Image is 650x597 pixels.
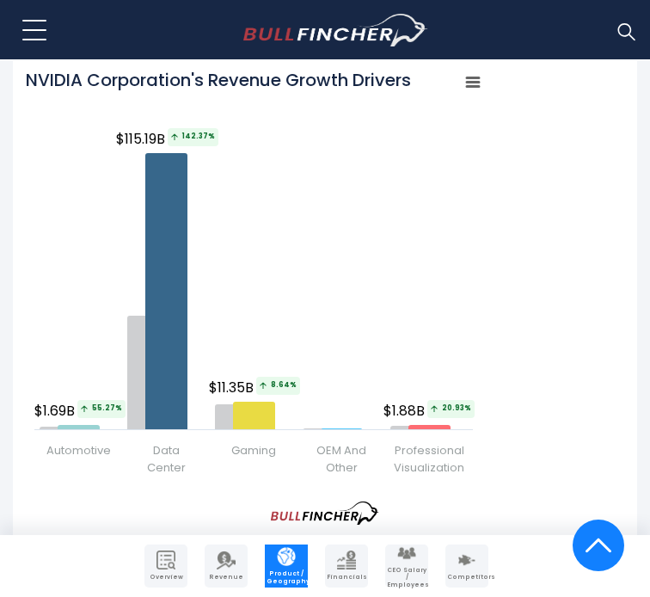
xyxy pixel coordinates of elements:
[300,442,383,477] span: OEM And Other
[325,545,368,588] a: Company Financials
[383,400,477,422] span: $1.88B
[26,68,411,92] tspan: NVIDIA Corporation's Revenue Growth Drivers
[387,567,426,588] span: CEO Salary / Employees
[205,545,248,588] a: Company Revenue
[267,570,306,585] span: Product / Geography
[231,442,276,459] span: Gaming
[144,545,187,588] a: Company Overview
[445,545,488,588] a: Company Competitors
[256,377,300,395] span: 8.64%
[147,442,186,477] span: Data Center
[116,128,221,150] span: $115.19B
[168,128,218,146] span: 142.37%
[34,400,128,422] span: $1.69B
[385,545,428,588] a: Company Employees
[427,400,475,418] span: 20.93%
[206,574,246,581] span: Revenue
[26,59,481,489] svg: NVIDIA Corporation's Revenue Growth Drivers
[46,442,111,459] span: Automotive
[146,574,186,581] span: Overview
[243,14,428,46] a: Go to homepage
[209,377,303,398] span: $11.35B
[388,442,470,477] span: Professional Visualization
[265,545,308,588] a: Company Product/Geography
[243,14,428,46] img: bullfincher logo
[447,574,487,581] span: Competitors
[77,400,126,418] span: 55.27%
[327,574,366,581] span: Financials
